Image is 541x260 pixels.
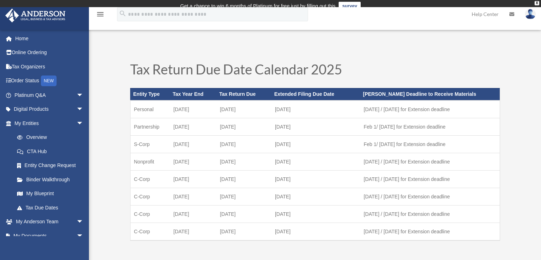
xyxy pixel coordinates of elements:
a: Order StatusNEW [5,74,94,88]
a: Tax Due Dates [10,201,91,215]
td: [DATE] [216,118,271,135]
th: Entity Type [130,88,170,100]
td: [DATE] [271,100,360,118]
a: Tax Organizers [5,59,94,74]
span: arrow_drop_down [76,116,91,131]
td: [DATE] [216,135,271,153]
span: arrow_drop_down [76,215,91,229]
a: Overview [10,130,94,145]
a: menu [96,12,105,19]
td: [DATE] / [DATE] for Extension deadline [360,223,500,240]
td: [DATE] [170,153,217,170]
div: close [535,1,539,5]
td: [DATE] / [DATE] for Extension deadline [360,170,500,188]
td: [DATE] [170,205,217,223]
td: [DATE] [271,223,360,240]
div: NEW [41,76,57,86]
a: Entity Change Request [10,158,94,173]
th: Extended Filing Due Date [271,88,360,100]
span: arrow_drop_down [76,102,91,117]
td: [DATE] [271,118,360,135]
td: C-Corp [130,170,170,188]
a: CTA Hub [10,144,94,158]
td: S-Corp [130,135,170,153]
td: C-Corp [130,223,170,240]
a: Digital Productsarrow_drop_down [5,102,94,116]
td: [DATE] / [DATE] for Extension deadline [360,100,500,118]
td: [DATE] [170,118,217,135]
td: [DATE] / [DATE] for Extension deadline [360,188,500,205]
th: Tax Return Due [216,88,271,100]
a: My Anderson Teamarrow_drop_down [5,215,94,229]
a: survey [339,2,361,10]
i: menu [96,10,105,19]
a: Binder Walkthrough [10,172,94,187]
td: [DATE] [216,153,271,170]
td: Personal [130,100,170,118]
a: My Entitiesarrow_drop_down [5,116,94,130]
td: C-Corp [130,205,170,223]
td: [DATE] / [DATE] for Extension deadline [360,153,500,170]
td: [DATE] [271,135,360,153]
td: [DATE] [170,100,217,118]
td: [DATE] / [DATE] for Extension deadline [360,205,500,223]
th: Tax Year End [170,88,217,100]
td: [DATE] [170,223,217,240]
td: [DATE] [216,188,271,205]
a: My Blueprint [10,187,94,201]
span: arrow_drop_down [76,88,91,103]
td: [DATE] [170,135,217,153]
td: [DATE] [271,205,360,223]
h1: Tax Return Due Date Calendar 2025 [130,62,500,79]
td: [DATE] [271,153,360,170]
td: [DATE] [216,100,271,118]
td: [DATE] [216,205,271,223]
td: [DATE] [271,188,360,205]
div: Get a chance to win 6 months of Platinum for free just by filling out this [180,2,336,10]
a: Home [5,31,94,46]
td: Nonprofit [130,153,170,170]
td: [DATE] [216,170,271,188]
img: User Pic [525,9,536,19]
td: [DATE] [271,170,360,188]
img: Anderson Advisors Platinum Portal [3,9,68,22]
i: search [119,10,127,17]
td: Feb 1/ [DATE] for Extension deadline [360,135,500,153]
td: Feb 1/ [DATE] for Extension deadline [360,118,500,135]
td: Partnership [130,118,170,135]
a: Online Ordering [5,46,94,60]
td: C-Corp [130,188,170,205]
th: [PERSON_NAME] Deadline to Receive Materials [360,88,500,100]
span: arrow_drop_down [76,229,91,243]
td: [DATE] [170,170,217,188]
td: [DATE] [216,223,271,240]
td: [DATE] [170,188,217,205]
a: My Documentsarrow_drop_down [5,229,94,243]
a: Platinum Q&Aarrow_drop_down [5,88,94,102]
